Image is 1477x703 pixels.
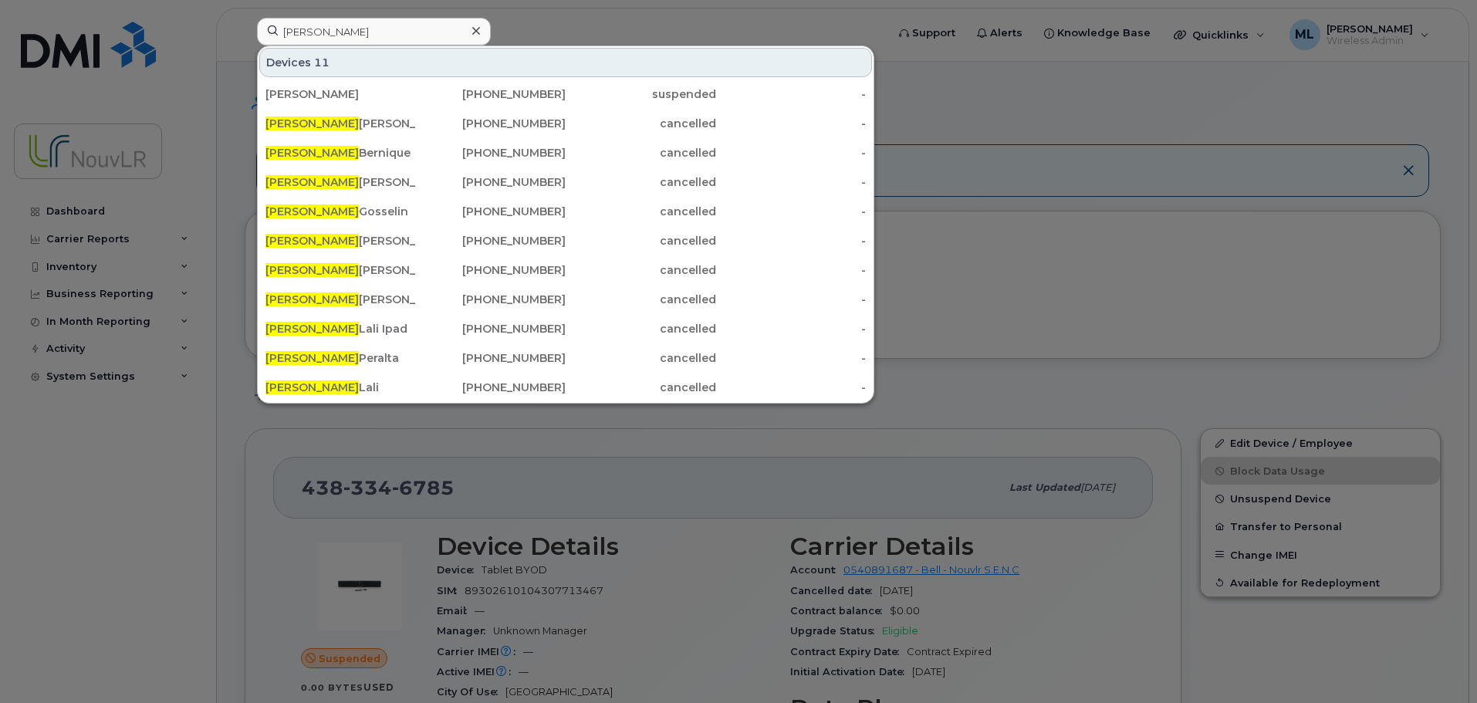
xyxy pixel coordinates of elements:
a: [PERSON_NAME]Lali Ipad[PHONE_NUMBER]cancelled- [259,315,872,343]
div: - [716,116,867,131]
a: [PERSON_NAME][PERSON_NAME][PHONE_NUMBER]cancelled- [259,110,872,137]
div: [PHONE_NUMBER] [416,380,566,395]
div: - [716,292,867,307]
span: [PERSON_NAME] [265,292,359,306]
span: [PERSON_NAME] [265,146,359,160]
div: [PHONE_NUMBER] [416,233,566,248]
div: [PHONE_NUMBER] [416,321,566,336]
a: [PERSON_NAME][PERSON_NAME][PHONE_NUMBER]cancelled- [259,168,872,196]
div: Bernique [265,145,416,161]
div: [PHONE_NUMBER] [416,350,566,366]
div: cancelled [566,116,716,131]
div: [PHONE_NUMBER] [416,86,566,102]
div: [PHONE_NUMBER] [416,204,566,219]
div: - [716,204,867,219]
a: [PERSON_NAME]Bernique[PHONE_NUMBER]cancelled- [259,139,872,167]
a: [PERSON_NAME][PERSON_NAME][PHONE_NUMBER]cancelled- [259,256,872,284]
span: [PERSON_NAME] [265,234,359,248]
a: [PERSON_NAME][PERSON_NAME][PHONE_NUMBER]cancelled- [259,227,872,255]
div: [PHONE_NUMBER] [416,262,566,278]
div: - [716,145,867,161]
div: cancelled [566,292,716,307]
div: [PHONE_NUMBER] [416,174,566,190]
div: - [716,86,867,102]
div: [PERSON_NAME] [265,116,416,131]
span: [PERSON_NAME] [265,380,359,394]
a: [PERSON_NAME][PERSON_NAME] Ipad[PHONE_NUMBER]cancelled- [259,286,872,313]
div: Gosselin [265,204,416,219]
div: cancelled [566,321,716,336]
div: cancelled [566,145,716,161]
div: - [716,321,867,336]
div: [PERSON_NAME] [265,233,416,248]
span: [PERSON_NAME] [265,204,359,218]
div: - [716,380,867,395]
span: [PERSON_NAME] [265,263,359,277]
div: [PHONE_NUMBER] [416,145,566,161]
div: cancelled [566,233,716,248]
div: - [716,233,867,248]
span: [PERSON_NAME] [265,351,359,365]
a: [PERSON_NAME][PHONE_NUMBER]suspended- [259,80,872,108]
div: Lali Ipad [265,321,416,336]
div: - [716,174,867,190]
div: [PERSON_NAME] [265,262,416,278]
div: cancelled [566,174,716,190]
span: [PERSON_NAME] [265,175,359,189]
span: [PERSON_NAME] [265,322,359,336]
a: [PERSON_NAME]Lali[PHONE_NUMBER]cancelled- [259,373,872,401]
div: [PERSON_NAME] [265,86,416,102]
a: [PERSON_NAME]Gosselin[PHONE_NUMBER]cancelled- [259,198,872,225]
span: [PERSON_NAME] [265,117,359,130]
div: cancelled [566,262,716,278]
div: Peralta [265,350,416,366]
div: - [716,262,867,278]
div: - [716,350,867,366]
div: suspended [566,86,716,102]
div: [PHONE_NUMBER] [416,116,566,131]
div: cancelled [566,380,716,395]
div: [PERSON_NAME] [265,174,416,190]
div: [PERSON_NAME] Ipad [265,292,416,307]
div: cancelled [566,204,716,219]
div: Devices [259,48,872,77]
a: [PERSON_NAME]Peralta[PHONE_NUMBER]cancelled- [259,344,872,372]
div: [PHONE_NUMBER] [416,292,566,307]
span: 11 [314,55,330,70]
div: cancelled [566,350,716,366]
div: Lali [265,380,416,395]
